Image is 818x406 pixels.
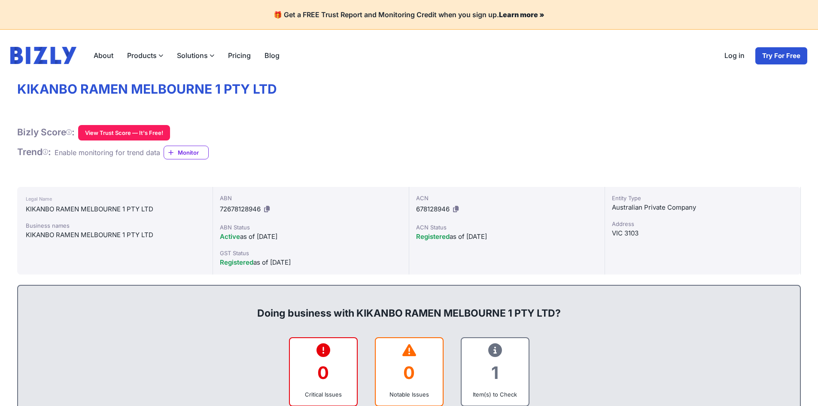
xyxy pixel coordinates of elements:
a: Monitor [164,146,209,159]
div: Address [612,220,794,228]
span: Registered [416,232,450,241]
div: ABN [220,194,401,202]
div: GST Status [220,249,401,257]
span: Trend : [17,147,51,157]
label: Solutions [170,47,221,64]
a: About [87,47,120,64]
div: Doing business with KIKANBO RAMEN MELBOURNE 1 PTY LTD? [27,293,791,320]
img: bizly_logo.svg [10,47,76,64]
div: as of [DATE] [416,232,598,242]
div: Legal Name [26,194,204,204]
label: Products [120,47,170,64]
div: Australian Private Company [612,202,794,213]
h1: KIKANBO RAMEN MELBOURNE 1 PTY LTD [17,81,801,98]
span: Registered [220,258,253,266]
div: KIKANBO RAMEN MELBOURNE 1 PTY LTD [26,230,204,240]
div: ABN Status [220,223,401,232]
div: Item(s) to Check [468,390,522,399]
span: 678128946 [416,205,450,213]
h1: Bizly Score : [17,127,75,138]
div: KIKANBO RAMEN MELBOURNE 1 PTY LTD [26,204,204,214]
a: Log in [718,47,751,65]
a: Pricing [221,47,258,64]
div: Entity Type [612,194,794,202]
a: Try For Free [755,47,808,65]
div: VIC 3103 [612,228,794,238]
span: 72678128946 [220,205,261,213]
div: ACN [416,194,598,202]
a: Blog [258,47,286,64]
div: 1 [468,355,522,390]
div: Notable Issues [383,390,436,399]
span: Monitor [178,148,208,157]
div: ACN Status [416,223,598,232]
div: Enable monitoring for trend data [55,147,160,158]
a: Learn more » [499,10,544,19]
span: Active [220,232,240,241]
div: 0 [297,355,350,390]
h4: 🎁 Get a FREE Trust Report and Monitoring Credit when you sign up. [10,10,808,19]
div: Critical Issues [297,390,350,399]
button: View Trust Score — It's Free! [78,125,170,140]
div: 0 [383,355,436,390]
div: Business names [26,221,204,230]
div: as of [DATE] [220,257,401,268]
div: as of [DATE] [220,232,401,242]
